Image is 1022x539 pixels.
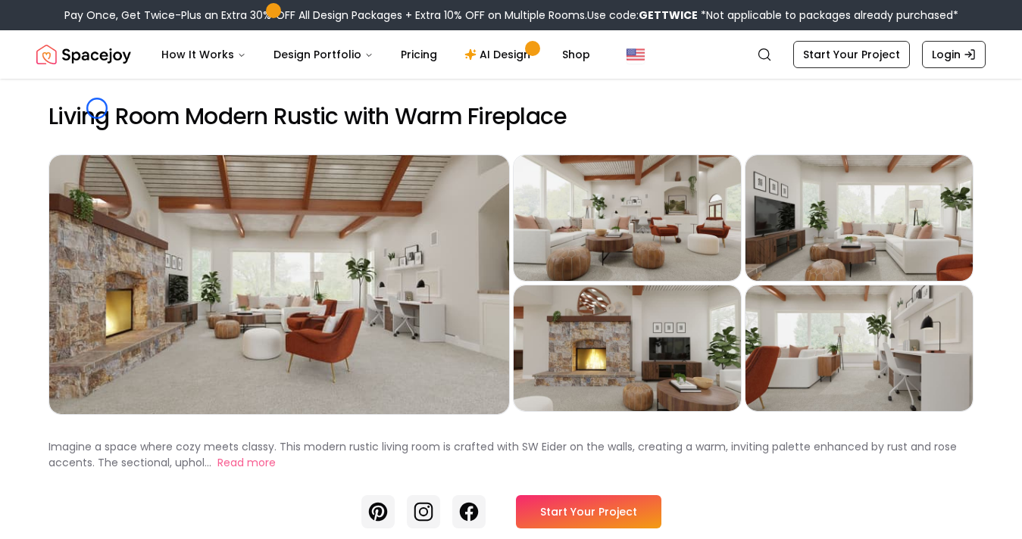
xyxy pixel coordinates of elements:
a: Start Your Project [793,41,910,68]
nav: Main [149,39,602,70]
img: Spacejoy Logo [36,39,131,70]
span: Use code: [587,8,698,23]
a: Login [922,41,986,68]
button: How It Works [149,39,258,70]
img: United States [627,45,645,64]
button: Design Portfolio [261,39,386,70]
a: Spacejoy [36,39,131,70]
div: Pay Once, Get Twice-Plus an Extra 30% OFF All Design Packages + Extra 10% OFF on Multiple Rooms. [64,8,958,23]
button: Read more [217,455,276,471]
a: Start Your Project [516,495,661,528]
b: GETTWICE [639,8,698,23]
p: Imagine a space where cozy meets classy. This modern rustic living room is crafted with SW Eider ... [48,439,957,470]
a: Pricing [389,39,449,70]
a: Shop [550,39,602,70]
h2: Living Room Modern Rustic with Warm Fireplace [48,103,974,130]
span: *Not applicable to packages already purchased* [698,8,958,23]
nav: Global [36,30,986,79]
a: AI Design [452,39,547,70]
